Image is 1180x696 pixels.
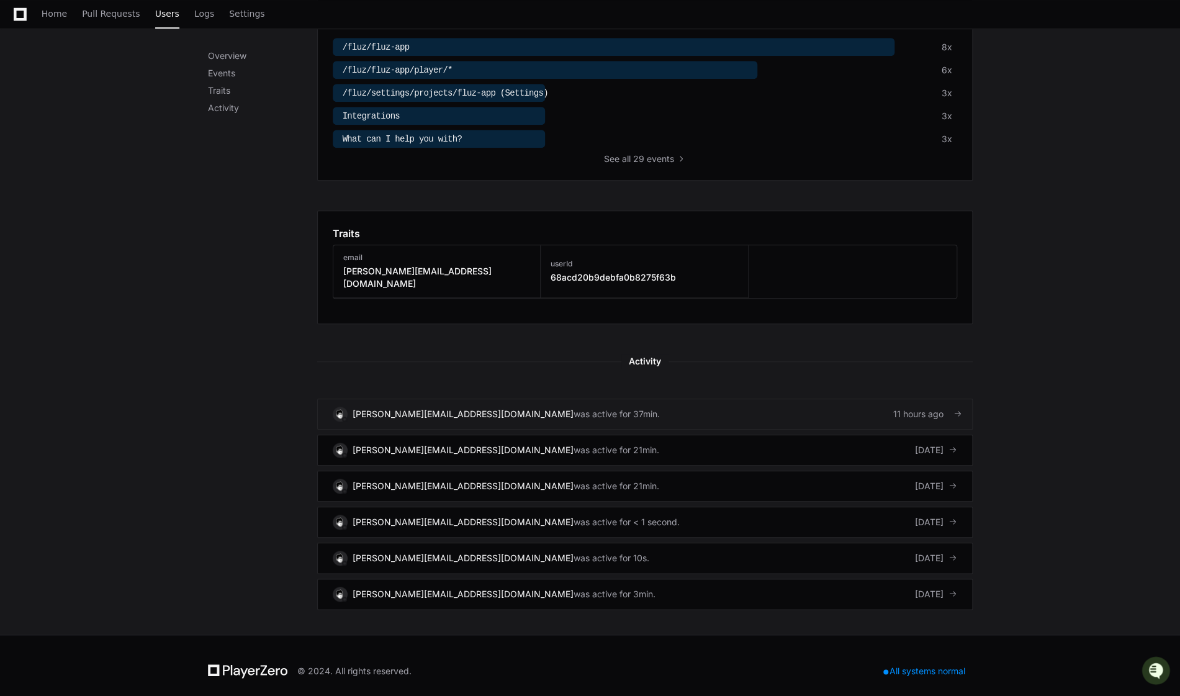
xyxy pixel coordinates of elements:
[942,64,952,76] div: 6x
[353,408,574,420] div: [PERSON_NAME][EMAIL_ADDRESS][DOMAIN_NAME]
[334,588,346,600] img: 5.svg
[915,444,957,456] div: [DATE]
[604,153,619,165] span: See
[155,10,179,17] span: Users
[915,480,957,492] div: [DATE]
[194,10,214,17] span: Logs
[915,588,957,600] div: [DATE]
[211,96,226,111] button: Start new chat
[317,543,973,574] a: [PERSON_NAME][EMAIL_ADDRESS][DOMAIN_NAME]was active for 10s.[DATE]
[353,480,574,492] div: [PERSON_NAME][EMAIL_ADDRESS][DOMAIN_NAME]
[317,399,973,430] a: [PERSON_NAME][EMAIL_ADDRESS][DOMAIN_NAME]was active for 37min.11 hours ago
[12,12,37,37] img: PlayerZero
[208,102,317,114] p: Activity
[334,516,346,528] img: 5.svg
[343,253,531,263] h3: email
[574,444,659,456] div: was active for 21min.
[343,265,531,290] h3: [PERSON_NAME][EMAIL_ADDRESS][DOMAIN_NAME]
[574,516,680,528] div: was active for < 1 second.
[915,516,957,528] div: [DATE]
[208,50,317,62] p: Overview
[343,65,453,75] span: /fluz/fluz-app/player/*
[42,105,157,115] div: We're available if you need us!
[333,226,360,241] h1: Traits
[876,662,973,680] div: All systems normal
[343,42,410,52] span: /fluz/fluz-app
[353,552,574,564] div: [PERSON_NAME][EMAIL_ADDRESS][DOMAIN_NAME]
[208,84,317,97] p: Traits
[622,153,674,165] span: all 29 events
[317,435,973,466] a: [PERSON_NAME][EMAIL_ADDRESS][DOMAIN_NAME]was active for 21min.[DATE]
[317,579,973,610] a: [PERSON_NAME][EMAIL_ADDRESS][DOMAIN_NAME]was active for 3min.[DATE]
[604,153,685,165] button: Seeall 29 events
[621,354,669,369] span: Activity
[574,588,655,600] div: was active for 3min.
[343,134,462,144] span: What can I help you with?
[893,408,957,420] div: 11 hours ago
[353,588,574,600] div: [PERSON_NAME][EMAIL_ADDRESS][DOMAIN_NAME]
[574,408,660,420] div: was active for 37min.
[574,480,659,492] div: was active for 21min.
[229,10,264,17] span: Settings
[942,133,952,145] div: 3x
[42,10,67,17] span: Home
[551,271,676,284] h3: 68acd20b9debfa0b8275f63b
[334,480,346,492] img: 5.svg
[343,88,548,98] span: /fluz/settings/projects/fluz-app (Settings)
[12,50,226,70] div: Welcome
[942,87,952,99] div: 3x
[353,516,574,528] div: [PERSON_NAME][EMAIL_ADDRESS][DOMAIN_NAME]
[551,259,676,269] h3: userId
[1140,655,1174,689] iframe: Open customer support
[942,41,952,53] div: 8x
[82,10,140,17] span: Pull Requests
[297,665,412,677] div: © 2024. All rights reserved.
[42,93,204,105] div: Start new chat
[353,444,574,456] div: [PERSON_NAME][EMAIL_ADDRESS][DOMAIN_NAME]
[343,111,400,121] span: Integrations
[124,130,150,140] span: Pylon
[208,67,317,79] p: Events
[334,552,346,564] img: 5.svg
[317,507,973,538] a: [PERSON_NAME][EMAIL_ADDRESS][DOMAIN_NAME]was active for < 1 second.[DATE]
[12,93,35,115] img: 1756235613930-3d25f9e4-fa56-45dd-b3ad-e072dfbd1548
[317,471,973,502] a: [PERSON_NAME][EMAIL_ADDRESS][DOMAIN_NAME]was active for 21min.[DATE]
[88,130,150,140] a: Powered byPylon
[333,226,957,241] app-pz-page-link-header: Traits
[942,110,952,122] div: 3x
[334,408,346,420] img: 5.svg
[574,552,649,564] div: was active for 10s.
[334,444,346,456] img: 5.svg
[915,552,957,564] div: [DATE]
